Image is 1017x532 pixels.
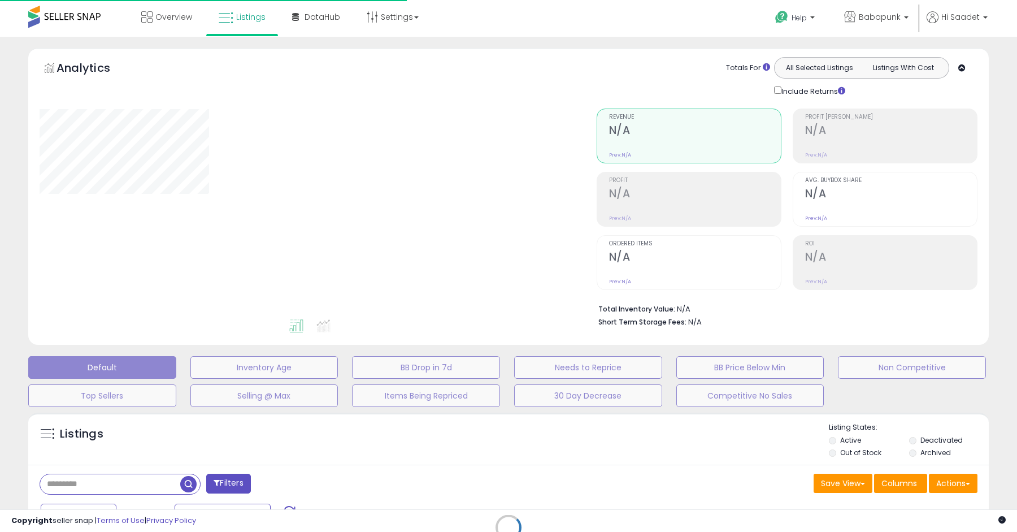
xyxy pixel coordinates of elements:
span: Babapunk [859,11,901,23]
button: Selling @ Max [190,384,338,407]
button: Non Competitive [838,356,986,379]
h5: Analytics [56,60,132,79]
small: Prev: N/A [609,215,631,222]
button: Items Being Repriced [352,384,500,407]
span: Ordered Items [609,241,781,247]
span: Profit [609,178,781,184]
div: seller snap | | [11,516,196,526]
small: Prev: N/A [609,278,631,285]
h2: N/A [609,250,781,266]
button: Competitive No Sales [676,384,824,407]
small: Prev: N/A [805,152,827,158]
small: Prev: N/A [805,278,827,285]
a: Hi Saadet [927,11,988,37]
strong: Copyright [11,515,53,526]
span: DataHub [305,11,340,23]
span: Revenue [609,114,781,120]
span: Profit [PERSON_NAME] [805,114,977,120]
a: Help [766,2,826,37]
small: Prev: N/A [805,215,827,222]
small: Prev: N/A [609,152,631,158]
button: Inventory Age [190,356,338,379]
span: Overview [155,11,192,23]
b: Short Term Storage Fees: [598,317,686,327]
i: Get Help [775,10,789,24]
h2: N/A [609,187,781,202]
button: Needs to Reprice [514,356,662,379]
h2: N/A [609,124,781,139]
button: BB Drop in 7d [352,356,500,379]
h2: N/A [805,250,977,266]
h2: N/A [805,124,977,139]
span: Avg. Buybox Share [805,178,977,184]
div: Totals For [726,63,770,73]
h2: N/A [805,187,977,202]
b: Total Inventory Value: [598,304,675,314]
span: Listings [236,11,266,23]
span: Hi Saadet [941,11,980,23]
button: BB Price Below Min [676,356,824,379]
button: All Selected Listings [777,60,862,75]
button: Top Sellers [28,384,176,407]
span: N/A [688,317,702,327]
span: Help [792,13,807,23]
li: N/A [598,301,969,315]
button: Default [28,356,176,379]
button: Listings With Cost [861,60,945,75]
button: 30 Day Decrease [514,384,662,407]
div: Include Returns [766,84,859,97]
span: ROI [805,241,977,247]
